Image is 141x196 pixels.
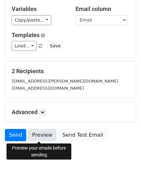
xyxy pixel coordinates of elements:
a: Copy/paste... [12,15,51,25]
a: Send Test Email [58,129,107,141]
a: Load... [12,41,37,51]
iframe: Chat Widget [109,165,141,196]
small: [EMAIL_ADDRESS][DOMAIN_NAME] [12,86,84,91]
a: Preview [28,129,56,141]
small: [EMAIL_ADDRESS][PERSON_NAME][DOMAIN_NAME] [12,79,118,83]
a: Templates [12,32,40,38]
button: Save [47,41,64,51]
a: Send [5,129,26,141]
h5: 2 Recipients [12,68,129,75]
h5: Advanced [12,109,129,116]
h5: Variables [12,5,66,13]
div: Preview your emails before sending [6,143,71,160]
h5: Email column [76,5,130,13]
